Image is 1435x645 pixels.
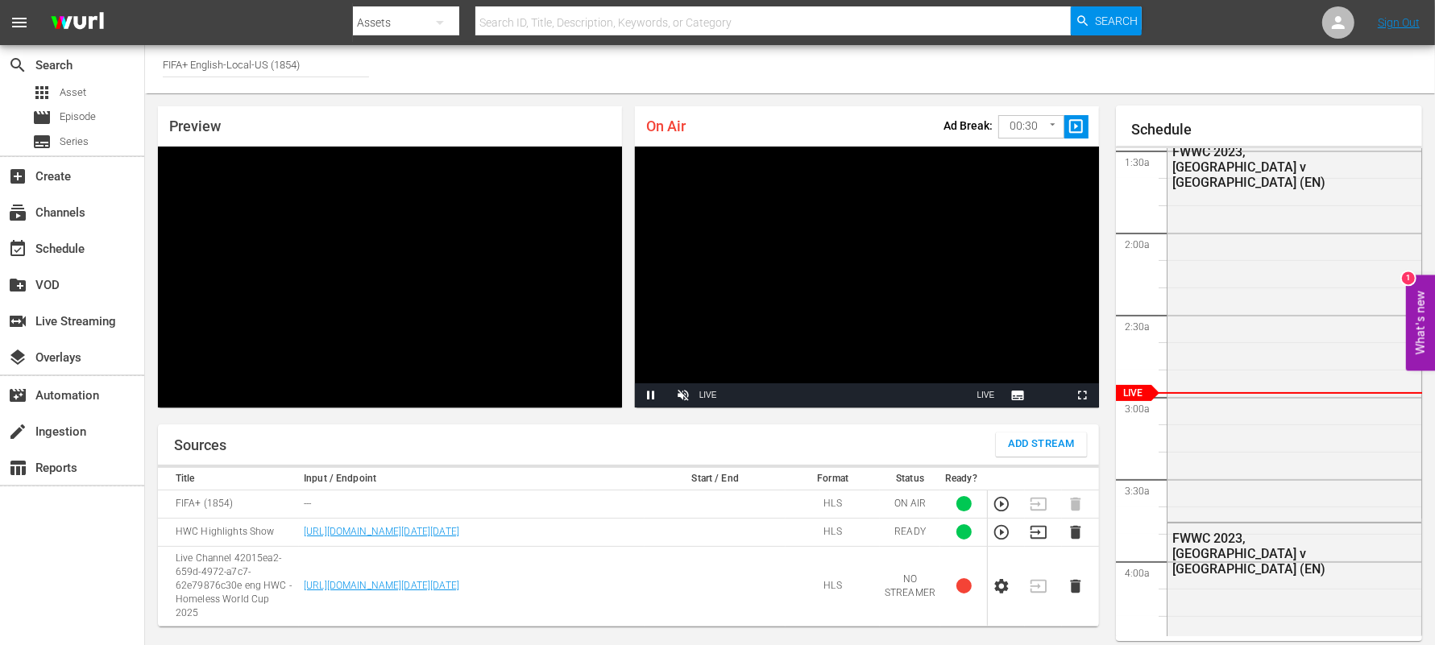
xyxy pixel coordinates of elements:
[1035,383,1067,407] button: Picture-in-Picture
[32,108,52,127] span: Episode
[635,147,1099,407] div: Video Player
[1071,6,1142,35] button: Search
[8,56,27,75] span: Search
[304,526,459,537] a: [URL][DOMAIN_NAME][DATE][DATE]
[158,147,622,407] div: Video Player
[8,167,27,186] span: Create
[158,518,299,546] td: HWC Highlights Show
[880,490,940,518] td: ON AIR
[8,422,27,441] span: Ingestion
[32,132,52,151] span: Series
[304,580,459,591] a: [URL][DOMAIN_NAME][DATE][DATE]
[1030,523,1047,541] button: Transition
[940,468,987,490] th: Ready?
[32,83,52,102] span: Asset
[996,432,1087,457] button: Add Stream
[8,239,27,258] span: Schedule
[786,490,880,518] td: HLS
[977,391,995,399] span: LIVE
[158,546,299,626] td: Live Channel 42015ea2-659d-4972-a7c7-62e79876c30e eng HWC - Homeless World Cup 2025
[970,383,1002,407] button: Seek to live, currently playing live
[944,119,993,132] p: Ad Break:
[174,437,226,453] h1: Sources
[8,312,27,331] span: Live Streaming
[635,383,667,407] button: Pause
[158,490,299,518] td: FIFA+ (1854)
[1378,16,1420,29] a: Sign Out
[1095,6,1138,35] span: Search
[1406,275,1435,370] button: Open Feedback Widget
[1008,435,1075,453] span: Add Stream
[998,111,1064,142] div: 00:30
[1173,144,1344,190] div: FWWC 2023, [GEOGRAPHIC_DATA] v [GEOGRAPHIC_DATA] (EN)
[1067,577,1085,595] button: Delete
[880,518,940,546] td: READY
[299,468,645,490] th: Input / Endpoint
[1132,122,1423,138] h1: Schedule
[786,518,880,546] td: HLS
[1173,531,1344,577] div: FWWC 2023, [GEOGRAPHIC_DATA] v [GEOGRAPHIC_DATA] (EN)
[667,383,699,407] button: Unmute
[60,85,86,101] span: Asset
[1067,118,1085,136] span: slideshow_sharp
[1067,523,1085,541] button: Delete
[10,13,29,32] span: menu
[60,134,89,150] span: Series
[786,546,880,626] td: HLS
[8,275,27,295] span: VOD
[8,203,27,222] span: Channels
[993,495,1010,513] button: Preview Stream
[1067,383,1099,407] button: Fullscreen
[880,546,940,626] td: NO STREAMER
[169,118,221,134] span: Preview
[786,468,880,490] th: Format
[645,468,786,490] th: Start / End
[1402,271,1415,284] div: 1
[39,4,116,42] img: ans4CAIJ8jUAAAAAAAAAAAAAAAAAAAAAAAAgQb4GAAAAAAAAAAAAAAAAAAAAAAAAJMjXAAAAAAAAAAAAAAAAAAAAAAAAgAT5G...
[8,458,27,478] span: Reports
[1002,383,1035,407] button: Subtitles
[60,109,96,125] span: Episode
[299,490,645,518] td: ---
[699,383,717,407] div: LIVE
[8,348,27,367] span: Overlays
[646,118,686,134] span: On Air
[158,468,299,490] th: Title
[880,468,940,490] th: Status
[8,386,27,405] span: Automation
